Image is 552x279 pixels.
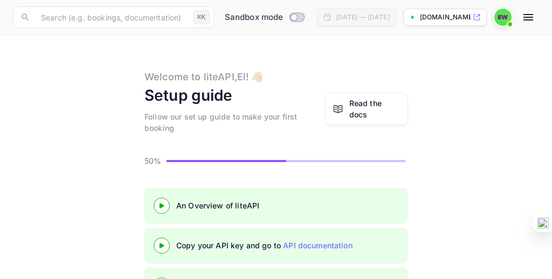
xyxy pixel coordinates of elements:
[420,12,471,22] p: [DOMAIN_NAME][PERSON_NAME]
[537,218,549,229] img: one_i.png
[349,97,401,120] a: Read the docs
[494,9,512,26] img: El Wong
[144,155,163,166] p: 50%
[176,240,446,251] div: Copy your API key and go to
[336,12,390,22] div: [DATE] — [DATE]
[176,200,446,211] div: An Overview of liteAPI
[144,111,326,134] div: Follow our set up guide to make your first booking
[225,11,284,24] span: Sandbox mode
[144,69,264,84] div: Welcome to liteAPI, El ! 👋🏻
[34,6,189,28] input: Search (e.g. bookings, documentation)
[326,93,408,125] a: Read the docs
[283,241,353,250] a: API documentation
[220,11,308,24] div: Switch to Production mode
[144,84,233,107] div: Setup guide
[194,10,210,24] div: ⌘K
